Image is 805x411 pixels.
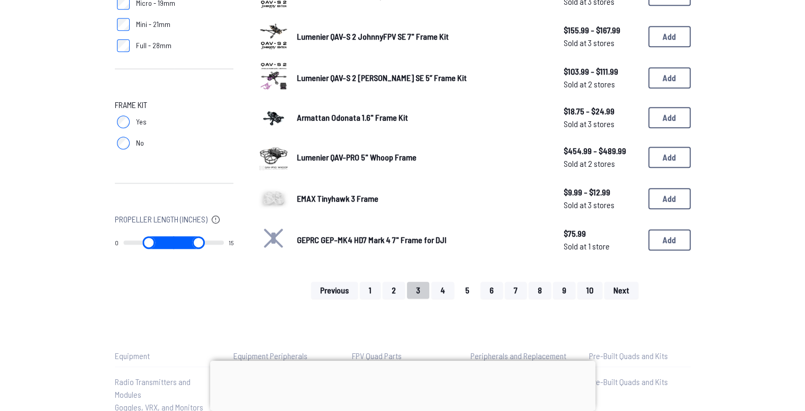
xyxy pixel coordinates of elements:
[136,117,147,127] span: Yes
[115,99,147,111] span: Frame Kit
[115,350,216,362] p: Equipment
[360,282,381,299] button: 1
[297,30,547,43] a: Lumenier QAV-S 2 JohnnyFPV SE 7" Frame Kit
[564,105,640,118] span: $18.75 - $24.99
[564,199,640,211] span: Sold at 3 stores
[471,350,572,375] p: Peripherals and Replacement Parts
[648,67,691,88] button: Add
[259,61,288,91] img: image
[229,238,233,247] output: 15
[297,235,447,245] span: GEPRC GEP-MK4 HD7 Mark 4 7" Frame for DJI
[115,376,216,401] a: Radio Transmitters and Modules
[259,106,288,129] img: image
[431,282,454,299] button: 4
[115,213,207,226] span: Propeller Length (Inches)
[311,282,358,299] button: Previous
[648,107,691,128] button: Add
[297,234,547,246] a: GEPRC GEP-MK4 HD7 Mark 4 7" Frame for DJI
[117,115,130,128] input: Yes
[564,227,640,240] span: $75.99
[297,151,547,164] a: Lumenier QAV-PRO 5" Whoop Frame
[136,19,170,30] span: Mini - 21mm
[589,350,691,362] p: Pre-Built Quads and Kits
[297,72,547,84] a: Lumenier QAV-S 2 [PERSON_NAME] SE 5” Frame Kit
[564,37,640,49] span: Sold at 3 stores
[259,20,288,53] a: image
[553,282,575,299] button: 9
[564,186,640,199] span: $9.99 - $12.99
[383,282,405,299] button: 2
[589,377,668,387] span: Pre-Built Quads and Kits
[564,24,640,37] span: $155.99 - $167.99
[136,40,171,51] span: Full - 28mm
[648,147,691,168] button: Add
[117,137,130,149] input: No
[648,229,691,251] button: Add
[259,182,288,212] img: image
[115,377,191,399] span: Radio Transmitters and Modules
[297,111,547,124] a: Armattan Odonata 1.6" Frame Kit
[259,141,288,171] img: image
[259,20,288,50] img: image
[259,141,288,174] a: image
[648,26,691,47] button: Add
[577,282,602,299] button: 10
[456,282,478,299] button: 5
[481,282,503,299] button: 6
[297,73,467,83] span: Lumenier QAV-S 2 [PERSON_NAME] SE 5” Frame Kit
[297,192,547,205] a: EMAX Tinyhawk 3 Frame
[297,193,378,203] span: EMAX Tinyhawk 3 Frame
[589,376,691,388] a: Pre-Built Quads and Kits
[407,282,429,299] button: 3
[613,286,629,294] span: Next
[564,157,640,170] span: Sold at 2 stores
[564,65,640,78] span: $103.99 - $111.99
[648,188,691,209] button: Add
[297,31,449,41] span: Lumenier QAV-S 2 JohnnyFPV SE 7" Frame Kit
[320,286,349,294] span: Previous
[352,350,454,362] p: FPV Quad Parts
[117,18,130,31] input: Mini - 21mm
[117,39,130,52] input: Full - 28mm
[136,138,144,148] span: No
[259,182,288,215] a: image
[564,78,640,91] span: Sold at 2 stores
[259,61,288,94] a: image
[297,112,408,122] span: Armattan Odonata 1.6" Frame Kit
[564,240,640,253] span: Sold at 1 store
[529,282,551,299] button: 8
[115,238,119,247] output: 0
[505,282,527,299] button: 7
[297,152,417,162] span: Lumenier QAV-PRO 5" Whoop Frame
[259,103,288,132] a: image
[233,350,335,362] p: Equipment Peripherals
[210,361,595,408] iframe: Advertisement
[564,145,640,157] span: $454.99 - $489.99
[604,282,638,299] button: Next
[564,118,640,130] span: Sold at 3 stores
